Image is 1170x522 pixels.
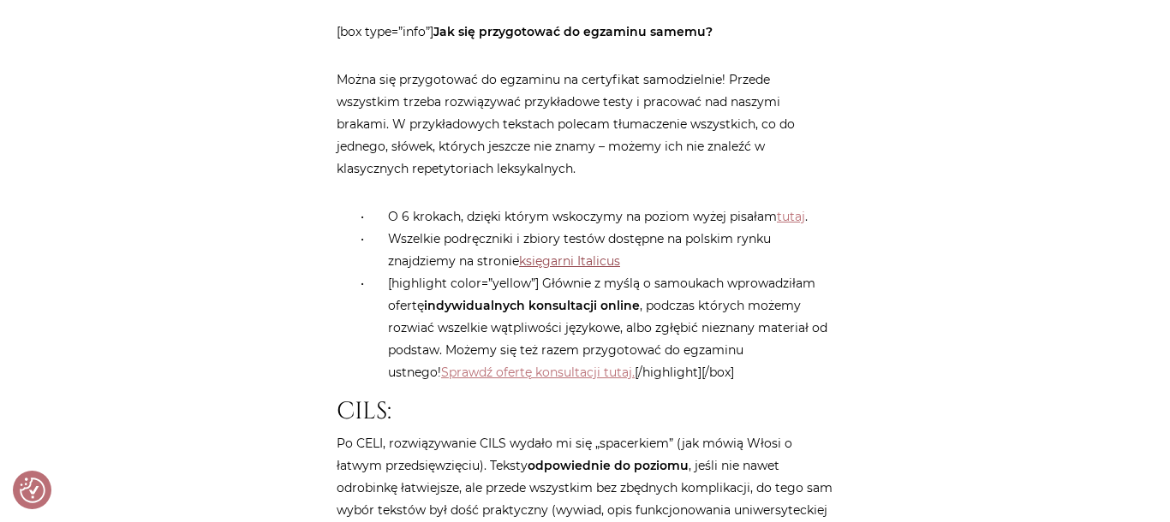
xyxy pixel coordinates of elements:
strong: odpowiednie do poziomu [528,458,689,473]
li: O 6 krokach, dzięki którym wskoczymy na poziom wyżej pisałam . [371,205,833,228]
button: Preferencje co do zgód [20,478,45,503]
li: [highlight color=”yellow”] Głównie z myślą o samoukach wprowadziłam ofertę , podczas których może... [371,272,833,383]
strong: Jak się przygotować do egzaminu samemu? [433,24,713,39]
p: Można się przygotować do egzaminu na certyfikat samodzielnie! Przede wszystkim trzeba rozwiązywać... [337,68,833,180]
h2: CILS: [337,397,833,426]
li: Wszelkie podręczniki i zbiory testów dostępne na polskim rynku znajdziemy na stronie [371,228,833,272]
strong: indywidualnych konsultacji online [424,298,640,313]
a: tutaj [777,209,805,224]
a: księgarni Italicus [519,253,620,269]
img: Revisit consent button [20,478,45,503]
a: Sprawdź ofertę konsultacji tutaj. [441,365,635,380]
p: [box type=”info”] [337,21,833,43]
